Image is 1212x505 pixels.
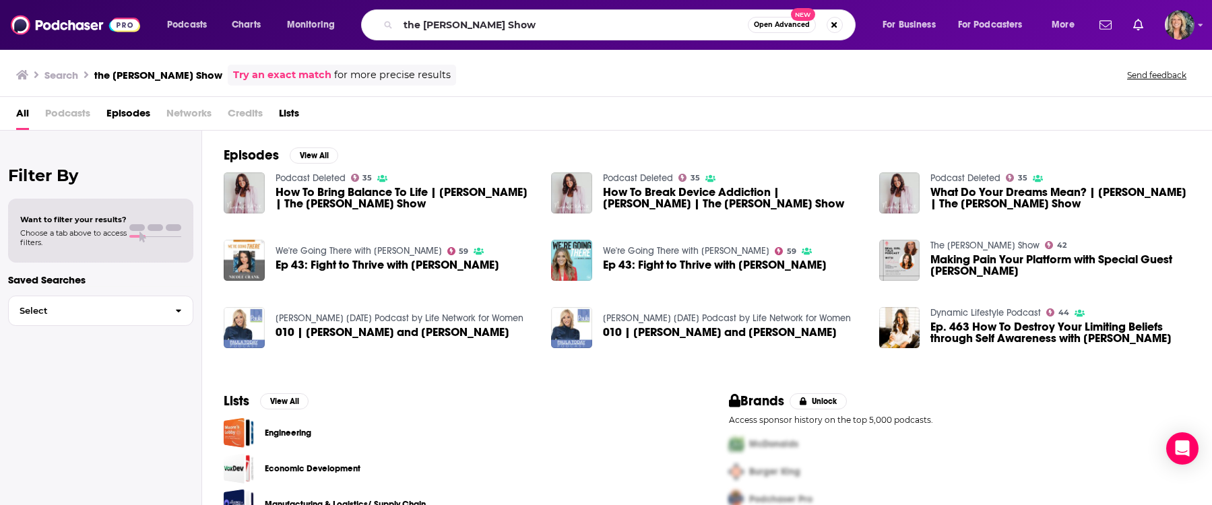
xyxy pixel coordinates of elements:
[930,321,1190,344] a: Ep. 463 How To Destroy Your Limiting Beliefs through Self Awareness with Nicole Crank
[224,417,254,448] a: Engineering
[224,453,254,483] a: Economic Development
[167,15,207,34] span: Podcasts
[930,172,1000,184] a: Podcast Deleted
[1057,242,1066,248] span: 42
[158,14,224,36] button: open menu
[1052,15,1075,34] span: More
[879,307,920,348] img: Ep. 463 How To Destroy Your Limiting Beliefs through Self Awareness with Nicole Crank
[1166,432,1199,465] div: Open Intercom Messenger
[290,147,338,164] button: View All
[276,327,509,338] span: 010 | [PERSON_NAME] and [PERSON_NAME]
[958,15,1023,34] span: For Podcasters
[1058,310,1069,316] span: 44
[223,14,269,36] a: Charts
[791,8,815,21] span: New
[276,245,442,257] a: We're Going There with Bianca Juarez
[603,187,863,209] span: How To Break Device Addiction | [PERSON_NAME] | The [PERSON_NAME] Show
[603,245,769,257] a: We're Going There with Bianca Juarez
[749,438,798,450] span: McDonalds
[879,172,920,213] img: What Do Your Dreams Mean? | Stephanie Ike Okafor | The Nicole Crank Show
[166,102,212,130] span: Networks
[551,172,592,213] img: How To Break Device Addiction | Carlos Whittaker | The Nicole Crank Show
[1123,69,1190,81] button: Send feedback
[287,15,335,34] span: Monitoring
[106,102,150,130] a: Episodes
[94,69,222,81] h3: the [PERSON_NAME] Show
[276,312,523,324] a: Paula Today Podcast by Life Network for Women
[930,240,1040,251] a: The Cherie Rickard Show
[224,393,249,409] h2: Lists
[873,14,953,36] button: open menu
[787,248,796,255] span: 59
[224,240,265,281] img: Ep 43: Fight to Thrive with Nicole Crank
[224,147,338,164] a: EpisodesView All
[398,14,748,36] input: Search podcasts, credits, & more...
[276,327,509,338] a: 010 | David Crank and Nicole Crank
[749,494,812,505] span: Podchaser Pro
[278,14,352,36] button: open menu
[691,175,700,181] span: 35
[678,174,700,182] a: 35
[1018,175,1027,181] span: 35
[930,254,1190,277] a: Making Pain Your Platform with Special Guest Nicole Crank
[754,22,810,28] span: Open Advanced
[334,67,451,83] span: for more precise results
[603,259,827,271] a: Ep 43: Fight to Thrive with Nicole Crank
[748,17,816,33] button: Open AdvancedNew
[276,259,499,271] a: Ep 43: Fight to Thrive with Nicole Crank
[1042,14,1091,36] button: open menu
[1165,10,1194,40] span: Logged in as lisa.beech
[224,147,279,164] h2: Episodes
[930,187,1190,209] a: What Do Your Dreams Mean? | Stephanie Ike Okafor | The Nicole Crank Show
[551,307,592,348] img: 010 | David Crank and Nicole Crank
[603,259,827,271] span: Ep 43: Fight to Thrive with [PERSON_NAME]
[603,327,837,338] a: 010 | David Crank and Nicole Crank
[1165,10,1194,40] img: User Profile
[351,174,373,182] a: 35
[8,296,193,326] button: Select
[228,102,263,130] span: Credits
[603,187,863,209] a: How To Break Device Addiction | Carlos Whittaker | The Nicole Crank Show
[16,102,29,130] a: All
[276,172,346,184] a: Podcast Deleted
[1045,241,1066,249] a: 42
[276,259,499,271] span: Ep 43: Fight to Thrive with [PERSON_NAME]
[11,12,140,38] a: Podchaser - Follow, Share and Rate Podcasts
[260,393,309,409] button: View All
[20,215,127,224] span: Want to filter your results?
[724,430,749,458] img: First Pro Logo
[1094,13,1117,36] a: Show notifications dropdown
[265,461,360,476] a: Economic Development
[44,69,78,81] h3: Search
[8,273,193,286] p: Saved Searches
[265,426,311,440] a: Engineering
[790,393,847,409] button: Unlock
[879,240,920,281] img: Making Pain Your Platform with Special Guest Nicole Crank
[930,187,1190,209] span: What Do Your Dreams Mean? | [PERSON_NAME] | The [PERSON_NAME] Show
[724,458,749,485] img: Second Pro Logo
[930,307,1041,318] a: Dynamic Lifestyle Podcast
[224,307,265,348] img: 010 | David Crank and Nicole Crank
[224,393,309,409] a: ListsView All
[551,240,592,281] img: Ep 43: Fight to Thrive with Nicole Crank
[1128,13,1149,36] a: Show notifications dropdown
[603,327,837,338] span: 010 | [PERSON_NAME] and [PERSON_NAME]
[930,254,1190,277] span: Making Pain Your Platform with Special Guest [PERSON_NAME]
[279,102,299,130] span: Lists
[447,247,469,255] a: 59
[1006,174,1027,182] a: 35
[603,312,851,324] a: Paula Today Podcast by Life Network for Women
[8,166,193,185] h2: Filter By
[1046,308,1069,316] a: 44
[775,247,796,255] a: 59
[20,228,127,247] span: Choose a tab above to access filters.
[603,172,673,184] a: Podcast Deleted
[9,306,164,315] span: Select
